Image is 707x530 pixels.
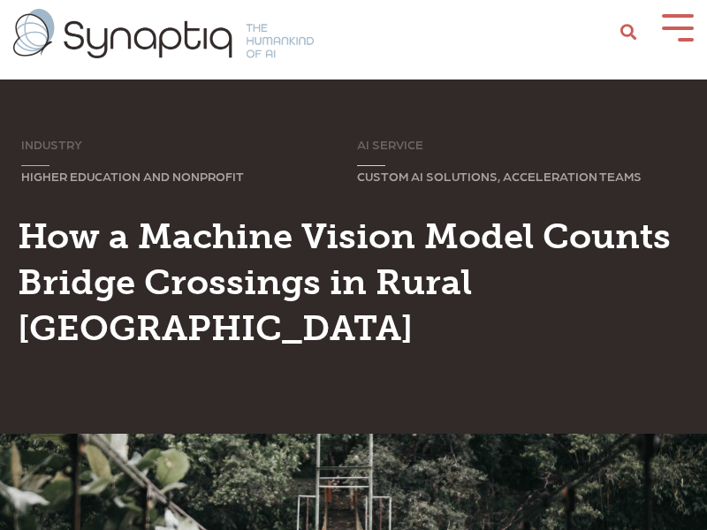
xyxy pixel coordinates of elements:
[18,215,671,349] span: How a Machine Vision Model Counts Bridge Crossings in Rural [GEOGRAPHIC_DATA]
[357,165,385,167] svg: Sorry, your browser does not support inline SVG.
[357,137,423,151] span: AI SERVICE
[21,165,49,167] svg: Sorry, your browser does not support inline SVG.
[357,169,642,183] span: CUSTOM AI SOLUTIONS, ACCELERATION TEAMS
[21,137,82,151] span: INDUSTRY
[13,9,314,58] img: synaptiq logo-2
[21,169,244,183] span: HIGHER EDUCATION AND NONPROFIT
